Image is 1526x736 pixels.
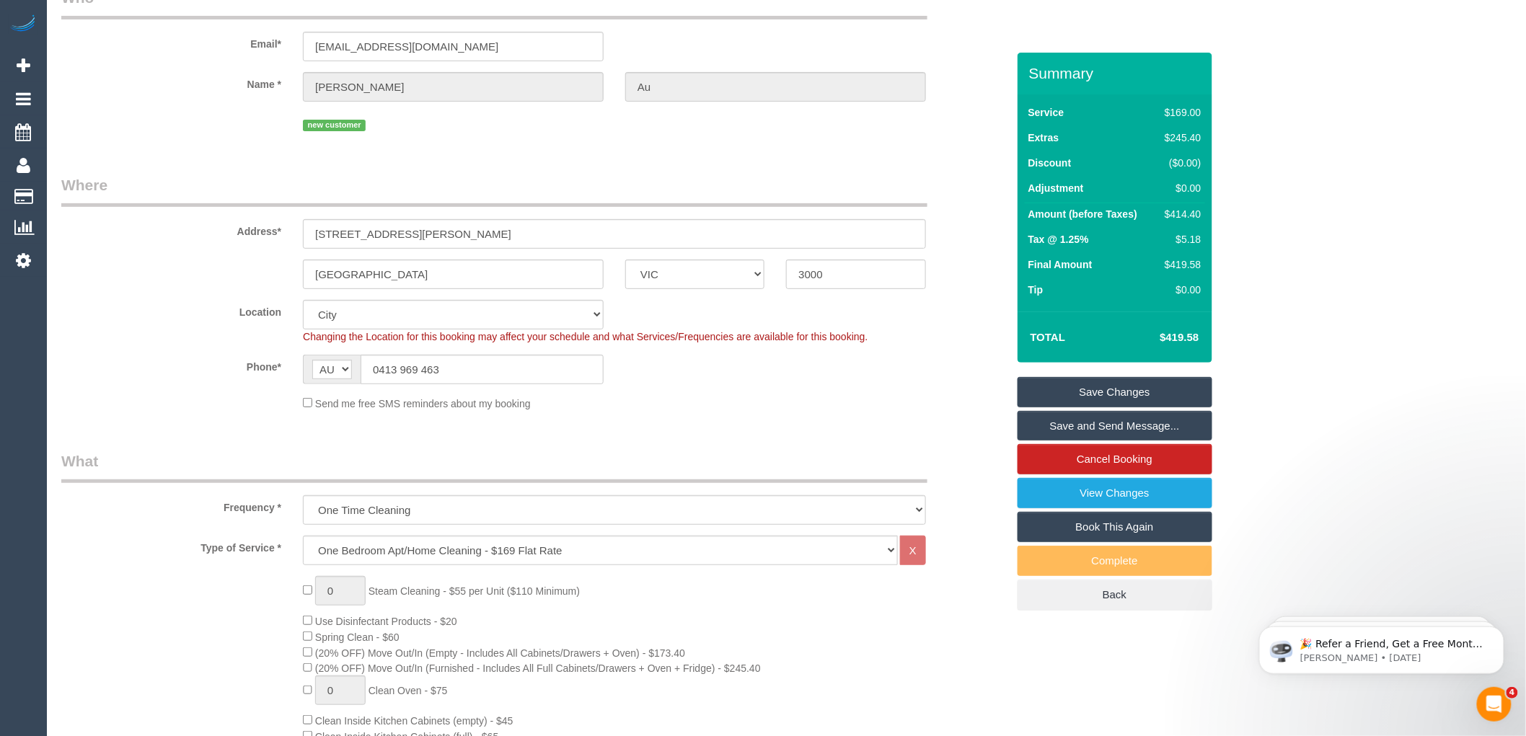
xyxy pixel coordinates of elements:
label: Amount (before Taxes) [1028,207,1137,221]
label: Extras [1028,130,1059,145]
label: Service [1028,105,1064,120]
span: new customer [303,120,366,131]
label: Phone* [50,355,292,374]
span: Steam Cleaning - $55 per Unit ($110 Minimum) [369,585,580,597]
div: $5.18 [1159,232,1201,247]
div: $419.58 [1159,257,1201,272]
a: Save Changes [1018,377,1212,407]
label: Tip [1028,283,1044,297]
legend: What [61,451,927,483]
iframe: Intercom live chat [1477,687,1512,722]
label: Address* [50,219,292,239]
span: Clean Inside Kitchen Cabinets (empty) - $45 [315,715,513,727]
div: $0.00 [1159,283,1201,297]
span: Clean Oven - $75 [369,685,448,696]
label: Frequency * [50,495,292,515]
span: Changing the Location for this booking may affect your schedule and what Services/Frequencies are... [303,331,868,342]
input: Post Code* [786,260,925,289]
span: Use Disinfectant Products - $20 [315,616,457,627]
input: Email* [303,32,604,61]
a: Save and Send Message... [1018,411,1212,441]
div: $414.40 [1159,207,1201,221]
iframe: Intercom notifications message [1238,596,1526,697]
label: Email* [50,32,292,51]
label: Name * [50,72,292,92]
div: $169.00 [1159,105,1201,120]
div: $0.00 [1159,181,1201,195]
img: Automaid Logo [9,14,38,35]
input: First Name* [303,72,604,102]
span: Send me free SMS reminders about my booking [315,398,531,409]
label: Discount [1028,156,1072,170]
label: Type of Service * [50,536,292,555]
label: Location [50,300,292,319]
div: $245.40 [1159,130,1201,145]
span: (20% OFF) Move Out/In (Furnished - Includes All Full Cabinets/Drawers + Oven + Fridge) - $245.40 [315,662,761,674]
h4: $419.58 [1116,332,1199,344]
a: Back [1018,580,1212,610]
div: ($0.00) [1159,156,1201,170]
legend: Where [61,174,927,207]
span: Spring Clean - $60 [315,631,400,643]
input: Phone* [361,355,604,384]
span: 4 [1507,687,1518,699]
input: Suburb* [303,260,604,289]
h3: Summary [1029,65,1205,81]
input: Last Name* [625,72,926,102]
a: Book This Again [1018,512,1212,542]
label: Final Amount [1028,257,1093,272]
a: View Changes [1018,478,1212,508]
label: Adjustment [1028,181,1084,195]
label: Tax @ 1.25% [1028,232,1089,247]
a: Cancel Booking [1018,444,1212,474]
span: (20% OFF) Move Out/In (Empty - Includes All Cabinets/Drawers + Oven) - $173.40 [315,647,685,659]
strong: Total [1031,331,1066,343]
